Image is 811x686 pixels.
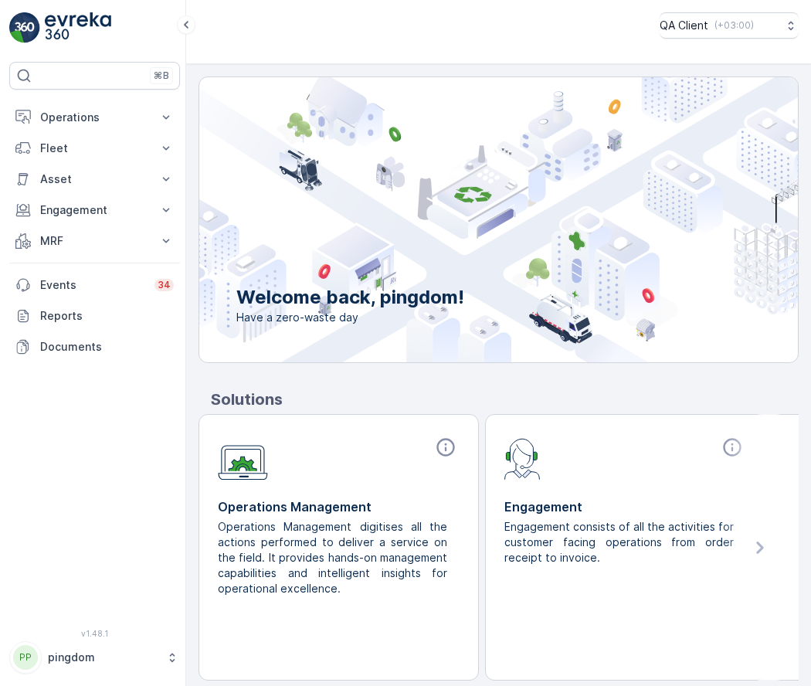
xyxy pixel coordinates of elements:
[9,12,40,43] img: logo
[154,70,169,82] p: ⌘B
[236,310,464,325] span: Have a zero-waste day
[9,164,180,195] button: Asset
[218,436,268,481] img: module-icon
[40,308,174,324] p: Reports
[45,12,111,43] img: logo_light-DOdMpM7g.png
[9,133,180,164] button: Fleet
[9,301,180,331] a: Reports
[660,18,708,33] p: QA Client
[9,270,180,301] a: Events34
[40,141,149,156] p: Fleet
[9,102,180,133] button: Operations
[504,498,746,516] p: Engagement
[660,12,799,39] button: QA Client(+03:00)
[9,641,180,674] button: PPpingdom
[40,110,149,125] p: Operations
[218,519,447,596] p: Operations Management digitises all the actions performed to deliver a service on the field. It p...
[211,388,799,411] p: Solutions
[13,645,38,670] div: PP
[236,285,464,310] p: Welcome back, pingdom!
[40,171,149,187] p: Asset
[130,77,798,362] img: city illustration
[40,233,149,249] p: MRF
[9,226,180,256] button: MRF
[40,339,174,355] p: Documents
[158,279,171,291] p: 34
[9,629,180,638] span: v 1.48.1
[9,331,180,362] a: Documents
[504,519,734,565] p: Engagement consists of all the activities for customer facing operations from order receipt to in...
[714,19,754,32] p: ( +03:00 )
[218,498,460,516] p: Operations Management
[9,195,180,226] button: Engagement
[40,277,145,293] p: Events
[48,650,158,665] p: pingdom
[40,202,149,218] p: Engagement
[504,436,541,480] img: module-icon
